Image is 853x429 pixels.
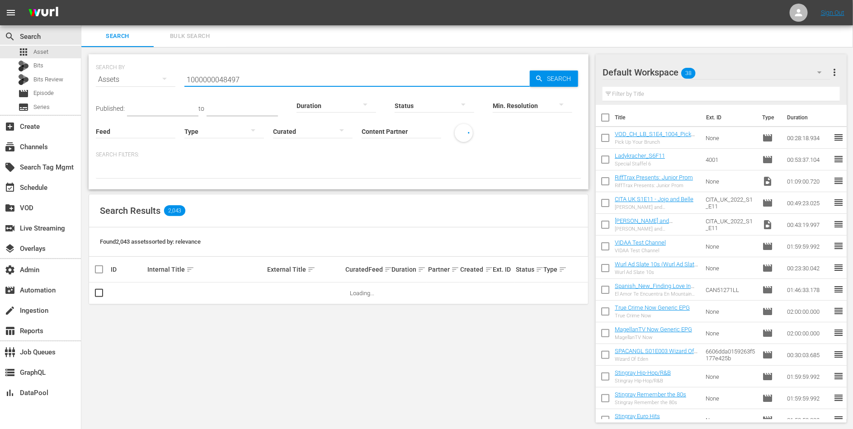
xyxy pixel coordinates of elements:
[762,176,773,187] span: Video
[615,226,698,232] div: [PERSON_NAME] and [PERSON_NAME]
[5,285,15,296] span: Automation
[702,301,759,322] td: None
[783,214,833,236] td: 00:43:19.997
[833,175,844,186] span: reorder
[783,279,833,301] td: 01:46:33.178
[762,263,773,273] span: Episode
[615,413,660,420] a: Stingray Euro Hits
[22,2,65,24] img: ans4CAIJ8jUAAAAAAAAAAAAAAAAAAAAAAAAgQb4GAAAAAAAAAAAAAAAAAAAAAAAAJMjXAAAAAAAAAAAAAAAAAAAAAAAAgAT5G...
[96,151,581,159] p: Search Filters:
[702,279,759,301] td: CAN51271LL
[18,88,29,99] span: Episode
[5,347,15,358] span: Job Queues
[18,74,29,85] div: Bits Review
[5,367,15,378] span: GraphQL
[559,265,567,273] span: sort
[702,214,759,236] td: CITA_UK_2022_S1_E11
[615,283,694,296] a: Spanish_New_Finding Love In Mountain View
[5,387,15,398] span: DataPool
[391,264,425,275] div: Duration
[615,369,671,376] a: Stingray Hip-Hop/R&B
[762,132,773,143] span: Episode
[783,366,833,387] td: 01:59:59.992
[783,322,833,344] td: 02:00:00.000
[783,257,833,279] td: 00:23:30.042
[833,392,844,403] span: reorder
[615,391,686,398] a: Stingray Remember the 80s
[5,264,15,275] span: Admin
[762,198,773,208] span: Episode
[485,265,493,273] span: sort
[762,241,773,252] span: Episode
[783,192,833,214] td: 00:49:23.025
[615,196,693,203] a: CITA UK S1E11 - Jojo and Belle
[530,71,578,87] button: Search
[762,328,773,339] span: Episode
[702,192,759,214] td: CITA_UK_2022_S1_E11
[702,322,759,344] td: None
[615,291,698,297] div: El Amor Te Encuentra En Mountain View
[833,306,844,316] span: reorder
[833,240,844,251] span: reorder
[33,75,63,84] span: Bits Review
[33,47,48,57] span: Asset
[186,265,194,273] span: sort
[833,349,844,360] span: reorder
[350,290,374,297] span: Loading...
[783,301,833,322] td: 02:00:00.000
[96,67,175,92] div: Assets
[615,348,697,361] a: SPACANGL S01E003 Wizard Of Eden
[783,387,833,409] td: 01:59:59.992
[267,264,343,275] div: External Title
[615,313,690,319] div: True Crime Now
[833,262,844,273] span: reorder
[164,205,185,216] span: 2,043
[159,31,221,42] span: Bulk Search
[615,326,692,333] a: MagellanTV Now Generic EPG
[96,105,125,112] span: Published:
[702,149,759,170] td: 4001
[451,265,459,273] span: sort
[5,182,15,193] span: Schedule
[681,64,696,83] span: 38
[762,306,773,317] span: Episode
[345,266,366,273] div: Curated
[307,265,316,273] span: sort
[757,105,782,130] th: Type
[615,204,698,210] div: [PERSON_NAME] and [PERSON_NAME]
[543,264,559,275] div: Type
[833,414,844,425] span: reorder
[833,132,844,143] span: reorder
[833,327,844,338] span: reorder
[615,248,666,254] div: VIDAA Test Channel
[5,203,15,213] span: VOD
[418,265,426,273] span: sort
[428,264,457,275] div: Partner
[18,102,29,113] span: Series
[615,152,665,159] a: Ladykracher_S6F11
[615,304,690,311] a: True Crime Now Generic EPG
[198,105,204,112] span: to
[615,183,693,189] div: RiffTrax Presents: Junior Prom
[615,356,698,362] div: Wizard Of Eden
[5,243,15,254] span: Overlays
[368,264,389,275] div: Feed
[821,9,844,16] a: Sign Out
[615,174,693,181] a: RiffTrax Presents: Junior Prom
[5,7,16,18] span: menu
[5,121,15,132] span: Create
[702,344,759,366] td: 6606dda0159263f5177e425b
[5,162,15,173] span: Search Tag Mgmt
[615,261,698,274] a: Wurl Ad Slate 10s (Wurl Ad Slate 10s (00:30:00))
[783,344,833,366] td: 00:30:03.685
[100,205,160,216] span: Search Results
[615,161,665,167] div: Special Staffel 6
[702,170,759,192] td: None
[5,325,15,336] span: Reports
[833,154,844,165] span: reorder
[5,305,15,316] span: Ingestion
[829,67,840,78] span: more_vert
[762,219,773,230] span: Video
[615,131,695,144] a: VOD_CH_LB_S1E4_1004_PickUpYourBrunch
[783,170,833,192] td: 01:09:00.720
